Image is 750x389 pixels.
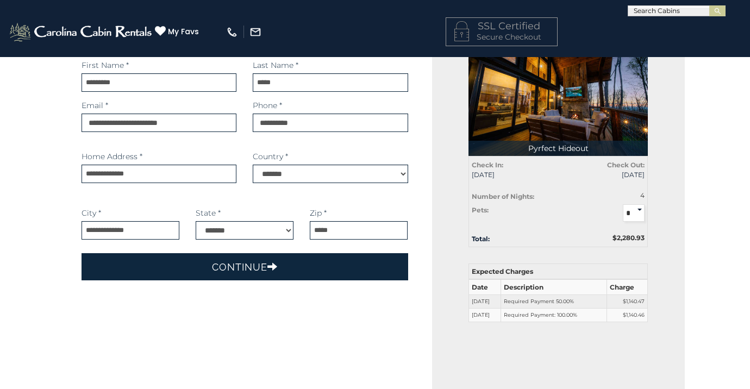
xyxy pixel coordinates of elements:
td: [DATE] [469,295,501,309]
img: phone-regular-white.png [226,26,238,38]
label: Email * [82,100,108,111]
label: Phone * [253,100,282,111]
img: LOCKICON1.png [454,21,469,41]
a: My Favs [155,26,202,37]
label: State * [196,208,221,218]
strong: Number of Nights: [472,192,534,200]
strong: Check Out: [607,161,645,169]
label: Country * [253,151,288,162]
button: Continue [82,253,408,280]
td: $1,140.47 [607,295,648,309]
label: Last Name * [253,60,298,71]
th: Charge [607,279,648,295]
label: City * [82,208,101,218]
strong: Total: [472,235,490,243]
img: 1747161235_thumbnail.jpeg [468,36,648,156]
td: Required Payment 50.00% [501,295,607,309]
img: White-1-2.png [8,21,155,43]
span: [DATE] [566,170,645,179]
th: Description [501,279,607,295]
strong: Check In: [472,161,503,169]
td: $1,140.46 [607,309,648,322]
p: Secure Checkout [454,32,549,42]
th: Expected Charges [469,264,648,280]
span: My Favs [168,26,199,37]
p: Pyrfect Hideout [468,141,648,156]
div: $2,280.93 [558,233,653,242]
label: Zip * [310,208,327,218]
span: [DATE] [472,170,550,179]
label: Home Address * [82,151,142,162]
div: 4 [598,191,645,200]
td: [DATE] [469,309,501,322]
label: First Name * [82,60,129,71]
strong: Pets: [472,206,489,214]
h4: SSL Certified [454,21,549,32]
th: Date [469,279,501,295]
img: mail-regular-white.png [249,26,261,38]
td: Required Payment: 100.00% [501,309,607,322]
